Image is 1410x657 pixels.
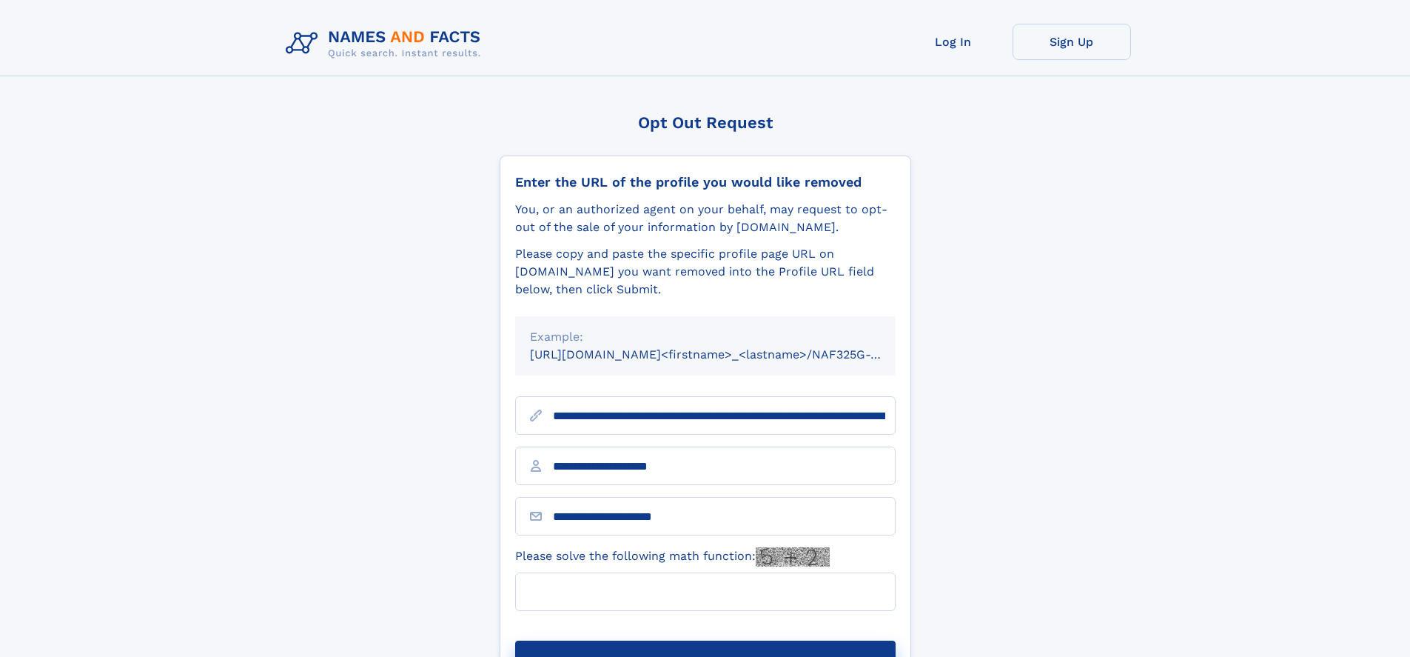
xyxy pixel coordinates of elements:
div: Please copy and paste the specific profile page URL on [DOMAIN_NAME] you want removed into the Pr... [515,245,896,299]
img: Logo Names and Facts [280,24,493,64]
small: [URL][DOMAIN_NAME]<firstname>_<lastname>/NAF325G-xxxxxxxx [530,347,924,361]
div: Opt Out Request [500,113,911,132]
label: Please solve the following math function: [515,547,830,567]
a: Sign Up [1013,24,1131,60]
div: Enter the URL of the profile you would like removed [515,174,896,190]
div: Example: [530,328,881,346]
a: Log In [894,24,1013,60]
div: You, or an authorized agent on your behalf, may request to opt-out of the sale of your informatio... [515,201,896,236]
